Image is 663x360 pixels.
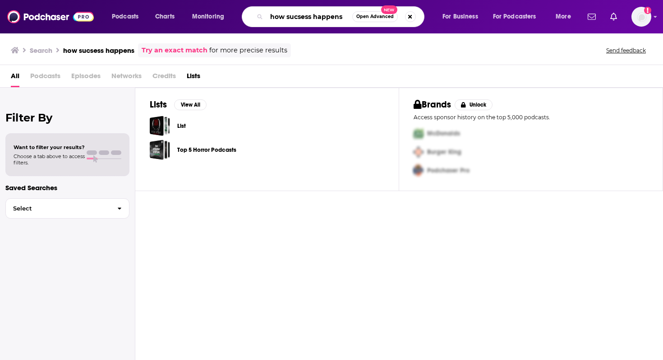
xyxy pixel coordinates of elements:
h2: Lists [150,99,167,110]
img: Podchaser - Follow, Share and Rate Podcasts [7,8,94,25]
img: First Pro Logo [410,124,427,143]
button: open menu [549,9,582,24]
span: Networks [111,69,142,87]
span: For Business [442,10,478,23]
button: Select [5,198,129,219]
a: Top 5 Horror Podcasts [150,140,170,160]
span: Episodes [71,69,101,87]
span: Want to filter your results? [14,144,85,150]
a: Top 5 Horror Podcasts [177,145,236,155]
h2: Filter By [5,111,129,124]
img: User Profile [631,7,651,27]
h3: Search [30,46,52,55]
a: Lists [187,69,200,87]
a: Try an exact match [142,45,207,56]
button: Send feedback [603,47,649,54]
span: Select [6,206,110,211]
span: Open Advanced [356,14,394,19]
span: for more precise results [209,45,287,56]
button: Open AdvancedNew [352,11,398,22]
img: Second Pro Logo [410,143,427,161]
button: Unlock [455,99,493,110]
svg: Add a profile image [644,7,651,14]
button: open menu [106,9,150,24]
img: Third Pro Logo [410,161,427,180]
button: open menu [436,9,489,24]
p: Saved Searches [5,183,129,192]
span: Charts [155,10,175,23]
input: Search podcasts, credits, & more... [267,9,352,24]
span: Podchaser Pro [427,167,470,174]
button: open menu [487,9,549,24]
span: Credits [152,69,176,87]
span: Podcasts [112,10,138,23]
span: Podcasts [30,69,60,87]
h2: Brands [414,99,451,110]
span: Logged in as torisims [631,7,651,27]
a: All [11,69,19,87]
span: More [556,10,571,23]
a: Show notifications dropdown [607,9,621,24]
span: New [381,5,397,14]
span: Monitoring [192,10,224,23]
h3: how sucsess happens [63,46,134,55]
span: Burger King [427,148,461,156]
a: ListsView All [150,99,207,110]
button: View All [174,99,207,110]
a: Charts [149,9,180,24]
button: Show profile menu [631,7,651,27]
div: Search podcasts, credits, & more... [250,6,433,27]
a: Show notifications dropdown [584,9,599,24]
a: List [150,116,170,136]
button: open menu [186,9,236,24]
a: List [177,121,186,131]
span: McDonalds [427,130,460,137]
p: Access sponsor history on the top 5,000 podcasts. [414,114,648,121]
span: For Podcasters [493,10,536,23]
span: Choose a tab above to access filters. [14,153,85,166]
